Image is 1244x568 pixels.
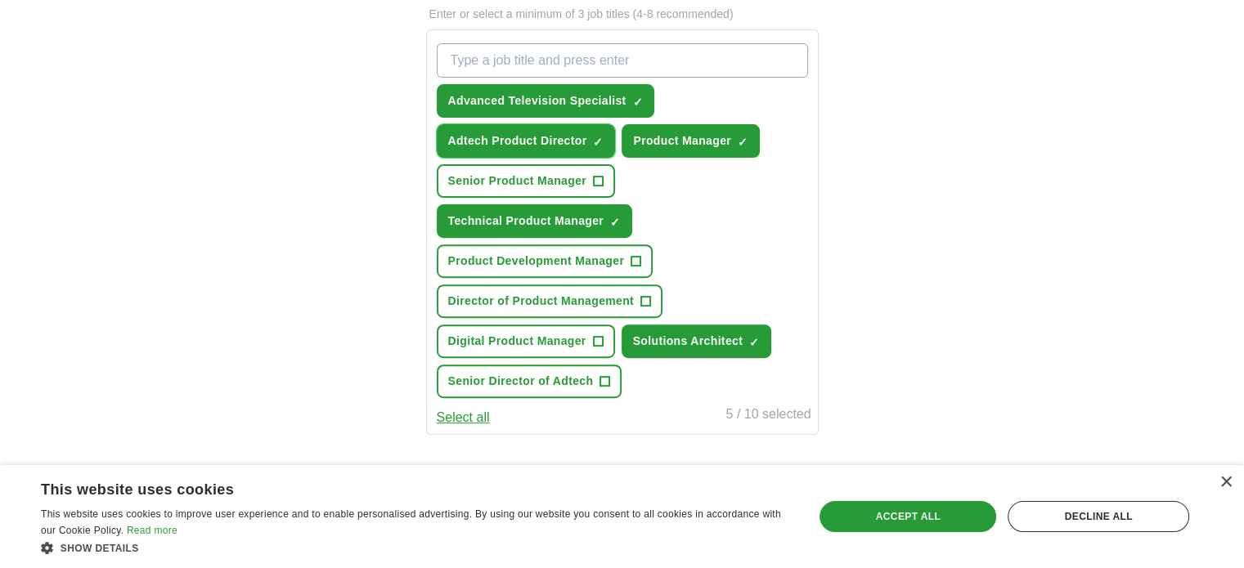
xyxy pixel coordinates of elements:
button: Solutions Architect✓ [622,324,771,358]
span: Director of Product Management [448,293,635,310]
button: Product Manager✓ [622,124,760,158]
div: Accept all [820,501,996,532]
div: Close [1219,476,1232,489]
a: Read more, opens a new window [127,525,177,536]
div: 5 / 10 selected [725,405,811,427]
span: Solutions Architect [633,333,743,350]
button: Senior Product Manager [437,164,616,198]
span: Product Manager [633,132,731,150]
span: Advanced Television Specialist [448,92,626,110]
button: Advanced Television Specialist✓ [437,84,655,118]
span: Product Development Manager [448,253,625,270]
div: This website uses cookies [41,475,750,499]
span: This website uses cookies to improve user experience and to enable personalised advertising. By u... [41,508,781,536]
button: Technical Product Manager✓ [437,204,633,238]
span: ✓ [632,96,642,109]
div: Decline all [1008,501,1189,532]
button: Digital Product Manager [437,324,615,358]
span: ✓ [738,136,748,149]
span: Senior Product Manager [448,172,587,190]
span: Senior Director of Adtech [448,373,594,390]
p: Enter or select a minimum of 3 job titles (4-8 recommended) [426,6,819,23]
button: Adtech Product Director✓ [437,124,616,158]
div: Show details [41,539,791,556]
span: Show details [61,543,139,554]
span: ✓ [593,136,603,149]
span: Adtech Product Director [448,132,587,150]
button: Select all [437,408,490,427]
button: Senior Director of Adtech [437,365,622,398]
span: ✓ [749,336,759,349]
button: Director of Product Management [437,284,663,318]
span: Technical Product Manager [448,212,604,230]
input: Type a job title and press enter [437,43,808,78]
span: Digital Product Manager [448,333,586,350]
button: Product Development Manager [437,244,653,278]
span: ✓ [610,216,620,229]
